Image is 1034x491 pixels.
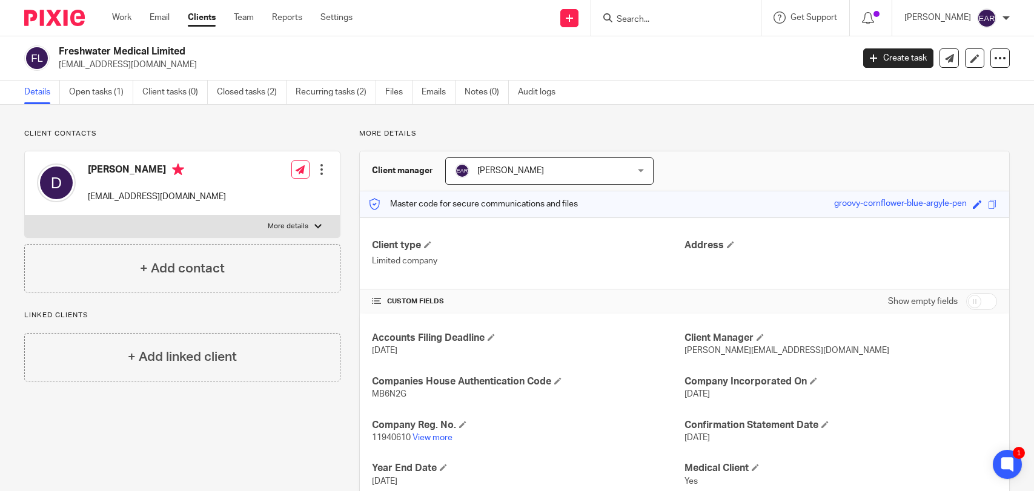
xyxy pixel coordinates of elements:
[684,462,997,475] h4: Medical Client
[684,239,997,252] h4: Address
[372,346,397,355] span: [DATE]
[615,15,724,25] input: Search
[372,477,397,486] span: [DATE]
[465,81,509,104] a: Notes (0)
[88,191,226,203] p: [EMAIL_ADDRESS][DOMAIN_NAME]
[477,166,544,175] span: [PERSON_NAME]
[372,419,684,432] h4: Company Reg. No.
[320,12,353,24] a: Settings
[24,81,60,104] a: Details
[268,222,308,231] p: More details
[455,163,469,178] img: svg%3E
[1013,447,1025,459] div: 1
[372,375,684,388] h4: Companies House Authentication Code
[24,129,340,139] p: Client contacts
[372,433,411,442] span: 11940610
[188,12,216,24] a: Clients
[112,12,131,24] a: Work
[59,45,688,58] h2: Freshwater Medical Limited
[128,348,237,366] h4: + Add linked client
[24,10,85,26] img: Pixie
[518,81,565,104] a: Audit logs
[272,12,302,24] a: Reports
[372,462,684,475] h4: Year End Date
[863,48,933,68] a: Create task
[172,163,184,176] i: Primary
[296,81,376,104] a: Recurring tasks (2)
[142,81,208,104] a: Client tasks (0)
[37,163,76,202] img: svg%3E
[69,81,133,104] a: Open tasks (1)
[217,81,287,104] a: Closed tasks (2)
[372,255,684,267] p: Limited company
[59,59,845,71] p: [EMAIL_ADDRESS][DOMAIN_NAME]
[372,239,684,252] h4: Client type
[372,390,406,398] span: MB6N2G
[834,197,967,211] div: groovy-cornflower-blue-argyle-pen
[369,198,578,210] p: Master code for secure communications and files
[684,346,889,355] span: [PERSON_NAME][EMAIL_ADDRESS][DOMAIN_NAME]
[422,81,456,104] a: Emails
[150,12,170,24] a: Email
[372,332,684,344] h4: Accounts Filing Deadline
[904,12,971,24] p: [PERSON_NAME]
[24,45,50,71] img: svg%3E
[234,12,254,24] a: Team
[684,419,997,432] h4: Confirmation Statement Date
[684,375,997,388] h4: Company Incorporated On
[140,259,225,278] h4: + Add contact
[372,297,684,306] h4: CUSTOM FIELDS
[385,81,413,104] a: Files
[888,295,958,308] label: Show empty fields
[24,311,340,320] p: Linked clients
[977,8,996,28] img: svg%3E
[790,13,837,22] span: Get Support
[684,433,710,442] span: [DATE]
[372,165,433,177] h3: Client manager
[684,332,997,344] h4: Client Manager
[684,390,710,398] span: [DATE]
[359,129,1010,139] p: More details
[684,477,698,486] span: Yes
[413,433,452,442] a: View more
[88,163,226,179] h4: [PERSON_NAME]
